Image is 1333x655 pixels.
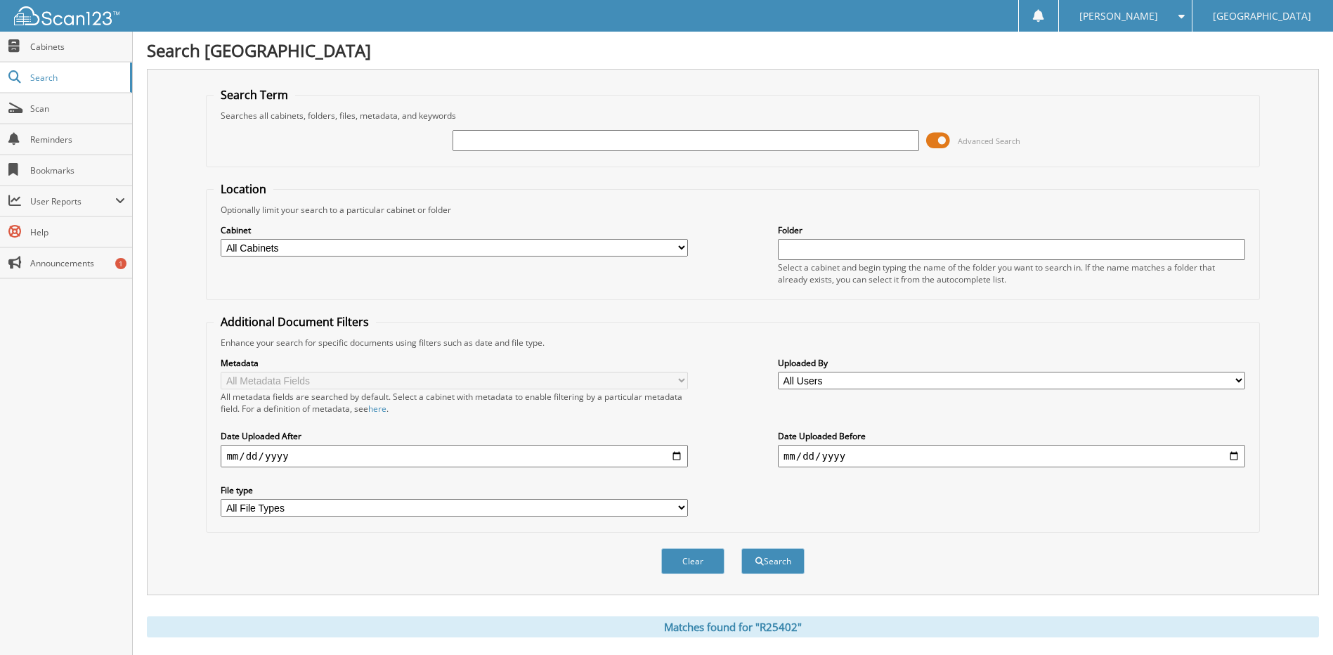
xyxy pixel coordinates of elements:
[1213,12,1311,20] span: [GEOGRAPHIC_DATA]
[115,258,126,269] div: 1
[214,204,1251,216] div: Optionally limit your search to a particular cabinet or folder
[221,357,688,369] label: Metadata
[30,195,115,207] span: User Reports
[221,430,688,442] label: Date Uploaded After
[221,445,688,467] input: start
[958,136,1020,146] span: Advanced Search
[778,430,1245,442] label: Date Uploaded Before
[30,134,125,145] span: Reminders
[778,224,1245,236] label: Folder
[214,314,376,330] legend: Additional Document Filters
[30,257,125,269] span: Announcements
[368,403,386,415] a: here
[30,72,123,84] span: Search
[661,548,724,574] button: Clear
[147,39,1319,62] h1: Search [GEOGRAPHIC_DATA]
[778,261,1245,285] div: Select a cabinet and begin typing the name of the folder you want to search in. If the name match...
[741,548,805,574] button: Search
[214,87,295,103] legend: Search Term
[221,391,688,415] div: All metadata fields are searched by default. Select a cabinet with metadata to enable filtering b...
[778,445,1245,467] input: end
[214,337,1251,349] div: Enhance your search for specific documents using filters such as date and file type.
[30,103,125,115] span: Scan
[221,484,688,496] label: File type
[214,181,273,197] legend: Location
[30,226,125,238] span: Help
[1079,12,1158,20] span: [PERSON_NAME]
[14,6,119,25] img: scan123-logo-white.svg
[214,110,1251,122] div: Searches all cabinets, folders, files, metadata, and keywords
[147,616,1319,637] div: Matches found for "R25402"
[30,164,125,176] span: Bookmarks
[30,41,125,53] span: Cabinets
[221,224,688,236] label: Cabinet
[778,357,1245,369] label: Uploaded By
